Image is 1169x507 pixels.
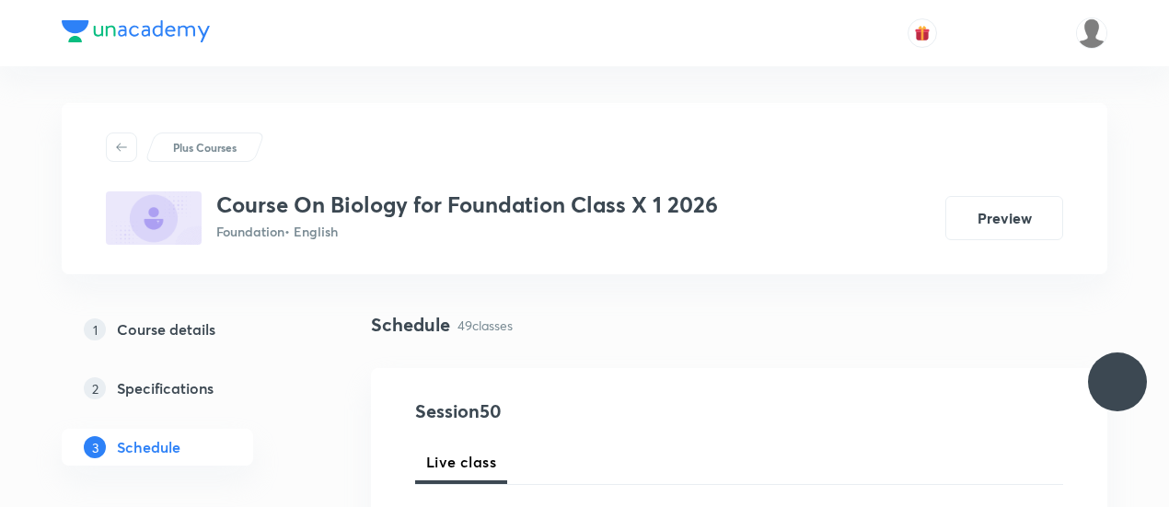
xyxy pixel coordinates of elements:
[84,377,106,399] p: 2
[106,191,202,245] img: C357F34E-3CFD-4D4E-B813-6D794DB487B6_plus.png
[371,311,450,339] h4: Schedule
[62,311,312,348] a: 1Course details
[62,370,312,407] a: 2Specifications
[908,18,937,48] button: avatar
[117,377,214,399] h5: Specifications
[1076,17,1107,49] img: P Antony
[84,318,106,340] p: 1
[1106,371,1128,393] img: ttu
[84,436,106,458] p: 3
[216,191,718,218] h3: Course On Biology for Foundation Class X 1 2026
[426,451,496,473] span: Live class
[914,25,931,41] img: avatar
[62,20,210,42] img: Company Logo
[216,222,718,241] p: Foundation • English
[117,436,180,458] h5: Schedule
[117,318,215,340] h5: Course details
[415,398,751,425] h4: Session 50
[173,139,237,156] p: Plus Courses
[457,316,513,335] p: 49 classes
[62,20,210,47] a: Company Logo
[945,196,1063,240] button: Preview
